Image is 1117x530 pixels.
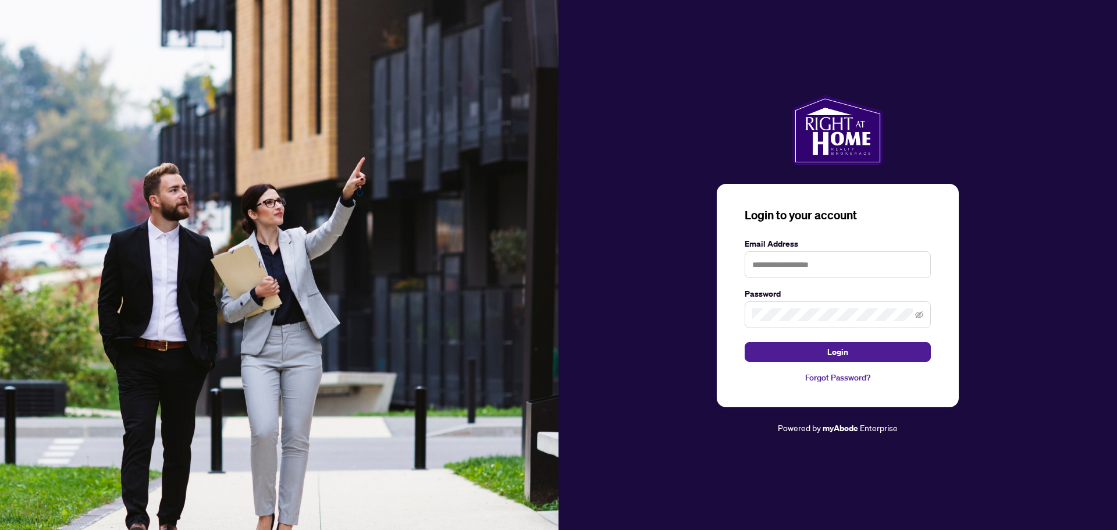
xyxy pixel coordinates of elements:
span: Powered by [778,422,821,433]
label: Password [745,287,931,300]
button: Login [745,342,931,362]
img: ma-logo [792,95,883,165]
a: myAbode [823,422,858,435]
label: Email Address [745,237,931,250]
span: Login [827,343,848,361]
a: Forgot Password? [745,371,931,384]
h3: Login to your account [745,207,931,223]
span: Enterprise [860,422,898,433]
span: eye-invisible [915,311,923,319]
